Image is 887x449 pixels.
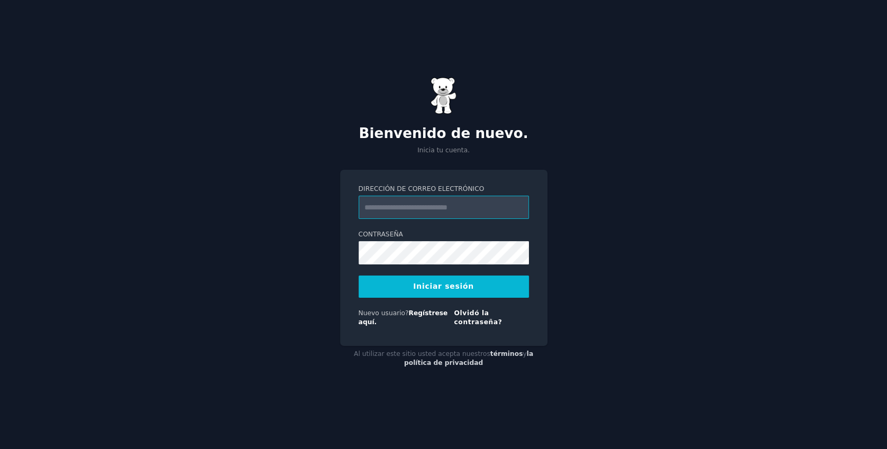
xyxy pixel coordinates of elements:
img: Oso de goma [431,77,457,114]
label: Contraseña [359,230,529,240]
label: Dirección de correo electrónico [359,185,529,194]
p: Inicia tu cuenta. [340,146,547,155]
a: Olvidó la contraseña? [454,309,502,326]
div: Al utilizar este sitio usted acepta nuestros y [340,346,547,372]
a: términos [490,350,523,358]
h2: Bienvenido de nuevo. [340,125,547,142]
button: Iniciar sesión [359,276,529,298]
span: Nuevo usuario? [359,309,409,317]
